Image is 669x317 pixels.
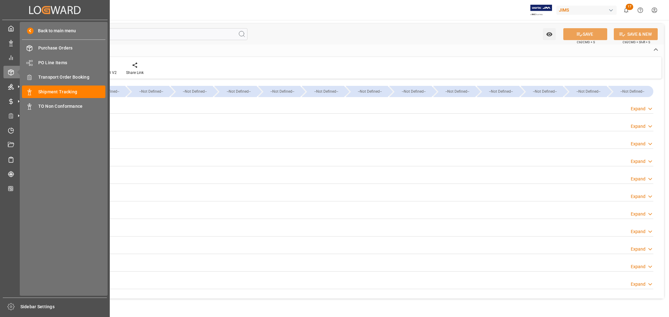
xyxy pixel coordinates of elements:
[626,4,633,10] span: 17
[396,86,431,97] div: --Not Defined--
[631,123,645,130] div: Expand
[38,45,106,51] span: Purchase Orders
[483,86,519,97] div: --Not Defined--
[608,86,653,97] div: --Not Defined--
[631,228,645,235] div: Expand
[564,86,606,97] div: --Not Defined--
[127,86,169,97] div: --Not Defined--
[38,60,106,66] span: PO Line Items
[133,86,169,97] div: --Not Defined--
[3,22,106,34] a: My Cockpit
[20,304,107,310] span: Sidebar Settings
[543,28,556,40] button: open menu
[631,106,645,112] div: Expand
[3,139,106,151] a: Document Management
[631,281,645,288] div: Expand
[22,100,105,112] a: TO Non Conformance
[556,6,617,15] div: JIMS
[563,28,607,40] button: SAVE
[346,86,388,97] div: --Not Defined--
[577,40,595,44] span: Ctrl/CMD + S
[177,86,213,97] div: --Not Defined--
[433,86,475,97] div: --Not Defined--
[631,141,645,147] div: Expand
[633,3,647,17] button: Help Center
[556,4,619,16] button: JIMS
[22,42,105,54] a: Purchase Orders
[3,37,106,49] a: Data Management
[258,86,300,97] div: --Not Defined--
[22,71,105,83] a: Transport Order Booking
[530,5,552,16] img: Exertis%20JAM%20-%20Email%20Logo.jpg_1722504956.jpg
[22,56,105,69] a: PO Line Items
[571,86,606,97] div: --Not Defined--
[308,86,344,97] div: --Not Defined--
[389,86,431,97] div: --Not Defined--
[34,28,76,34] span: Back to main menu
[38,74,106,81] span: Transport Order Booking
[3,153,106,165] a: Sailing Schedules
[83,86,125,97] div: --Not Defined--
[614,86,650,97] div: --Not Defined--
[477,86,519,97] div: --Not Defined--
[631,176,645,182] div: Expand
[623,40,650,44] span: Ctrl/CMD + Shift + S
[631,193,645,200] div: Expand
[38,89,106,95] span: Shipment Tracking
[3,182,106,195] a: CO2 Calculator
[521,86,563,97] div: --Not Defined--
[3,51,106,64] a: My Reports
[3,168,106,180] a: Tracking Shipment
[631,211,645,217] div: Expand
[527,86,563,97] div: --Not Defined--
[126,70,144,75] div: Share Link
[302,86,344,97] div: --Not Defined--
[439,86,475,97] div: --Not Defined--
[619,3,633,17] button: show 17 new notifications
[631,263,645,270] div: Expand
[631,158,645,165] div: Expand
[3,124,106,136] a: Timeslot Management V2
[22,86,105,98] a: Shipment Tracking
[29,28,247,40] input: Search Fields
[220,86,256,97] div: --Not Defined--
[264,86,300,97] div: --Not Defined--
[352,86,388,97] div: --Not Defined--
[38,103,106,110] span: TO Non Conformance
[631,246,645,252] div: Expand
[171,86,213,97] div: --Not Defined--
[614,28,658,40] button: SAVE & NEW
[214,86,256,97] div: --Not Defined--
